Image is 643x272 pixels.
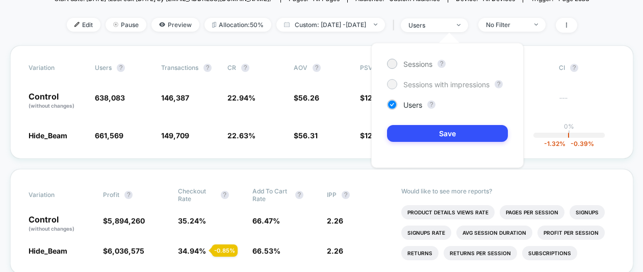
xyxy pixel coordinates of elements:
[444,246,517,260] li: Returns Per Session
[252,216,280,225] span: 66.47 %
[313,64,321,72] button: ?
[204,18,271,32] span: Allocation: 50%
[570,64,578,72] button: ?
[108,216,145,225] span: 5,894,260
[544,140,565,147] span: -1.32 %
[212,244,238,257] div: - 0.85 %
[401,205,495,219] li: Product Details Views Rate
[29,187,85,203] span: Variation
[95,64,112,71] span: users
[457,24,460,26] img: end
[178,246,206,255] span: 34.94 %
[161,64,198,71] span: Transactions
[438,60,446,68] button: ?
[29,64,85,72] span: Variation
[241,64,249,72] button: ?
[29,103,74,109] span: (without changes)
[565,140,594,147] span: -0.39 %
[522,246,577,260] li: Subscriptions
[276,18,385,32] span: Custom: [DATE] - [DATE]
[227,64,236,71] span: CR
[559,64,615,72] span: CI
[568,130,570,138] p: |
[360,131,383,140] span: $
[486,21,527,29] div: No Filter
[29,131,67,140] span: Hide_Beam
[103,216,145,225] span: $
[387,125,508,142] button: Save
[294,131,318,140] span: $
[103,191,119,199] span: Profit
[403,60,432,68] span: Sessions
[212,22,216,28] img: rebalance
[401,246,439,260] li: Returns
[534,23,538,26] img: end
[360,93,382,102] span: $
[559,95,615,110] span: ---
[29,215,93,233] p: Control
[95,131,123,140] span: 661,569
[161,131,189,140] span: 149,709
[564,122,574,130] p: 0%
[294,93,319,102] span: $
[221,191,229,199] button: ?
[403,80,490,89] span: Sessions with impressions
[570,205,605,219] li: Signups
[401,187,615,195] p: Would like to see more reports?
[29,226,74,232] span: (without changes)
[390,18,401,33] span: |
[495,80,503,88] button: ?
[227,93,255,102] span: 22.94 %
[106,18,146,32] span: Pause
[327,246,343,255] span: 2.26
[408,21,449,29] div: users
[403,101,422,109] span: Users
[427,101,435,109] button: ?
[456,226,532,240] li: Avg Session Duration
[203,64,212,72] button: ?
[103,246,144,255] span: $
[500,205,564,219] li: Pages Per Session
[178,187,216,203] span: Checkout Rate
[151,18,199,32] span: Preview
[67,18,100,32] span: Edit
[401,226,451,240] li: Signups Rate
[360,64,373,71] span: PSV
[252,187,290,203] span: Add To Cart Rate
[327,216,343,225] span: 2.26
[178,216,206,225] span: 35.24 %
[298,93,319,102] span: 56.26
[227,131,255,140] span: 22.63 %
[252,246,280,255] span: 66.53 %
[374,23,377,26] img: end
[113,22,118,27] img: end
[537,226,605,240] li: Profit Per Session
[29,92,85,110] p: Control
[74,22,80,27] img: edit
[95,93,125,102] span: 638,083
[161,93,189,102] span: 146,387
[294,64,307,71] span: AOV
[342,191,350,199] button: ?
[108,246,144,255] span: 6,036,575
[298,131,318,140] span: 56.31
[327,191,337,199] span: IPP
[124,191,133,199] button: ?
[295,191,303,199] button: ?
[284,22,290,27] img: calendar
[117,64,125,72] button: ?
